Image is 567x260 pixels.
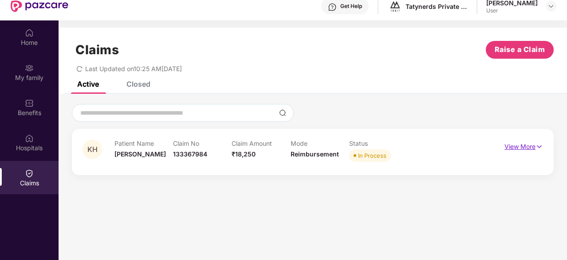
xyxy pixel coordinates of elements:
[340,3,362,10] div: Get Help
[495,44,545,55] span: Raise a Claim
[25,64,34,72] img: svg+xml;base64,PHN2ZyB3aWR0aD0iMjAiIGhlaWdodD0iMjAiIHZpZXdCb3g9IjAgMCAyMCAyMCIgZmlsbD0ibm9uZSIgeG...
[114,150,166,158] span: [PERSON_NAME]
[126,80,150,88] div: Closed
[75,42,119,57] h1: Claims
[535,142,543,152] img: svg+xml;base64,PHN2ZyB4bWxucz0iaHR0cDovL3d3dy53My5vcmcvMjAwMC9zdmciIHdpZHRoPSIxNyIgaGVpZ2h0PSIxNy...
[77,80,99,88] div: Active
[76,65,83,72] span: redo
[11,0,68,12] img: New Pazcare Logo
[114,140,173,147] p: Patient Name
[173,150,207,158] span: 133367984
[25,28,34,37] img: svg+xml;base64,PHN2ZyBpZD0iSG9tZSIgeG1sbnM9Imh0dHA6Ly93d3cudzMub3JnLzIwMDAvc3ZnIiB3aWR0aD0iMjAiIG...
[358,151,386,160] div: In Process
[291,150,339,158] span: Reimbursement
[25,134,34,143] img: svg+xml;base64,PHN2ZyBpZD0iSG9zcGl0YWxzIiB4bWxucz0iaHR0cDovL3d3dy53My5vcmcvMjAwMC9zdmciIHdpZHRoPS...
[291,140,349,147] p: Mode
[486,7,538,14] div: User
[173,140,232,147] p: Claim No
[232,150,256,158] span: ₹18,250
[279,109,286,116] img: svg+xml;base64,PHN2ZyBpZD0iU2VhcmNoLTMyeDMyIiB4bWxucz0iaHR0cDovL3d3dy53My5vcmcvMjAwMC9zdmciIHdpZH...
[87,146,98,153] span: KH
[25,99,34,108] img: svg+xml;base64,PHN2ZyBpZD0iQmVuZWZpdHMiIHhtbG5zPSJodHRwOi8vd3d3LnczLm9yZy8yMDAwL3N2ZyIgd2lkdGg9Ij...
[486,41,554,59] button: Raise a Claim
[547,3,555,10] img: svg+xml;base64,PHN2ZyBpZD0iRHJvcGRvd24tMzJ4MzIiIHhtbG5zPSJodHRwOi8vd3d3LnczLm9yZy8yMDAwL3N2ZyIgd2...
[504,140,543,152] p: View More
[232,140,290,147] p: Claim Amount
[406,2,468,11] div: Tatynerds Private Limited
[349,140,408,147] p: Status
[85,65,182,72] span: Last Updated on 10:25 AM[DATE]
[25,169,34,178] img: svg+xml;base64,PHN2ZyBpZD0iQ2xhaW0iIHhtbG5zPSJodHRwOi8vd3d3LnczLm9yZy8yMDAwL3N2ZyIgd2lkdGg9IjIwIi...
[328,3,337,12] img: svg+xml;base64,PHN2ZyBpZD0iSGVscC0zMngzMiIgeG1sbnM9Imh0dHA6Ly93d3cudzMub3JnLzIwMDAvc3ZnIiB3aWR0aD...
